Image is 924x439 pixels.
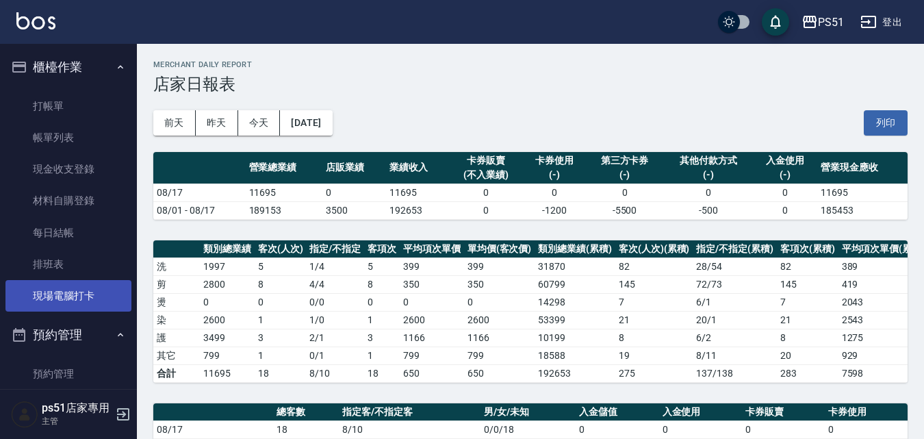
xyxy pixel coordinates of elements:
[200,347,255,364] td: 799
[742,403,825,421] th: 卡券販賣
[464,329,535,347] td: 1166
[11,401,38,428] img: Person
[364,311,400,329] td: 1
[535,240,615,258] th: 類別總業績(累積)
[246,184,323,201] td: 11695
[196,110,238,136] button: 昨天
[450,201,523,219] td: 0
[777,364,838,382] td: 283
[42,401,112,415] h5: ps51店家專用
[246,152,323,184] th: 營業總業績
[306,258,364,275] td: 1 / 4
[693,293,777,311] td: 6 / 1
[615,293,693,311] td: 7
[322,184,386,201] td: 0
[464,347,535,364] td: 799
[754,184,817,201] td: 0
[364,240,400,258] th: 客項次
[400,364,464,382] td: 650
[464,293,535,311] td: 0
[615,347,693,364] td: 19
[273,421,338,438] td: 18
[526,168,582,182] div: (-)
[386,201,450,219] td: 192653
[306,311,364,329] td: 1 / 0
[464,311,535,329] td: 2600
[153,201,246,219] td: 08/01 - 08/17
[535,275,615,293] td: 60799
[742,421,825,438] td: 0
[153,311,200,329] td: 染
[693,240,777,258] th: 指定/不指定(累積)
[153,421,273,438] td: 08/17
[526,153,582,168] div: 卡券使用
[450,184,523,201] td: 0
[255,347,307,364] td: 1
[464,275,535,293] td: 350
[480,421,576,438] td: 0/0/18
[306,347,364,364] td: 0 / 1
[5,122,131,153] a: 帳單列表
[153,329,200,347] td: 護
[153,293,200,311] td: 燙
[306,240,364,258] th: 指定/不指定
[777,258,838,275] td: 82
[386,152,450,184] th: 業績收入
[586,184,663,201] td: 0
[659,403,742,421] th: 入金使用
[777,240,838,258] th: 客項次(累積)
[255,364,307,382] td: 18
[153,110,196,136] button: 前天
[693,364,777,382] td: 137/138
[364,329,400,347] td: 3
[757,153,814,168] div: 入金使用
[364,364,400,382] td: 18
[535,364,615,382] td: 192653
[589,153,660,168] div: 第三方卡券
[535,329,615,347] td: 10199
[480,403,576,421] th: 男/女/未知
[280,110,332,136] button: [DATE]
[400,240,464,258] th: 平均項次單價
[400,293,464,311] td: 0
[400,347,464,364] td: 799
[464,364,535,382] td: 650
[306,275,364,293] td: 4 / 4
[5,49,131,85] button: 櫃檯作業
[200,275,255,293] td: 2800
[589,168,660,182] div: (-)
[400,275,464,293] td: 350
[586,201,663,219] td: -5500
[153,275,200,293] td: 剪
[5,249,131,280] a: 排班表
[693,258,777,275] td: 28 / 54
[200,329,255,347] td: 3499
[693,347,777,364] td: 8 / 11
[777,329,838,347] td: 8
[777,347,838,364] td: 20
[453,153,519,168] div: 卡券販賣
[667,153,750,168] div: 其他付款方式
[693,275,777,293] td: 72 / 73
[663,201,754,219] td: -500
[576,403,658,421] th: 入金儲值
[153,364,200,382] td: 合計
[5,280,131,312] a: 現場電腦打卡
[825,421,908,438] td: 0
[339,421,480,438] td: 8/10
[693,329,777,347] td: 6 / 2
[306,293,364,311] td: 0 / 0
[817,152,908,184] th: 營業現金應收
[255,293,307,311] td: 0
[5,90,131,122] a: 打帳單
[825,403,908,421] th: 卡券使用
[153,152,908,220] table: a dense table
[200,258,255,275] td: 1997
[200,311,255,329] td: 2600
[663,184,754,201] td: 0
[817,184,908,201] td: 11695
[535,311,615,329] td: 53399
[200,240,255,258] th: 類別總業績
[306,329,364,347] td: 2 / 1
[255,329,307,347] td: 3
